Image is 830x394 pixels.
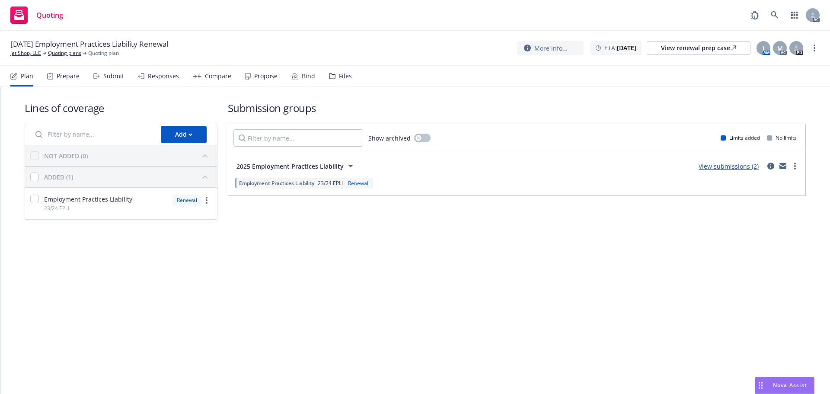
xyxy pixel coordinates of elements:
strong: [DATE] [617,44,636,52]
div: Plan [21,73,33,80]
h1: Lines of coverage [25,101,217,115]
div: No limits [767,134,797,141]
a: View renewal prep case [647,41,750,55]
span: J [763,44,764,53]
a: Report a Bug [746,6,763,24]
span: More info... [534,44,568,53]
a: circleInformation [766,161,776,171]
div: Prepare [57,73,80,80]
a: Switch app [786,6,803,24]
div: Add [175,126,192,143]
a: Quoting plans [48,49,81,57]
div: ADDED (1) [44,173,73,182]
div: NOT ADDED (0) [44,151,88,160]
span: 23/24 EPLI [44,205,69,212]
div: Bind [302,73,315,80]
span: Nova Assist [773,381,807,389]
h1: Submission groups [228,101,806,115]
span: M [777,44,783,53]
div: Drag to move [755,377,766,394]
div: Renewal [346,179,370,187]
a: Quoting [7,3,67,27]
div: Renewal [172,195,201,205]
span: ETA : [604,43,636,52]
input: Filter by name... [30,126,156,143]
a: Jet Shop, LLC [10,49,41,57]
a: more [790,161,800,171]
span: [DATE] Employment Practices Liability Renewal [10,39,168,49]
div: Propose [254,73,278,80]
button: 2025 Employment Practices Liability [233,157,359,175]
a: Search [766,6,783,24]
div: Limits added [721,134,760,141]
a: View submissions (2) [699,162,759,170]
div: Submit [103,73,124,80]
a: mail [778,161,788,171]
div: View renewal prep case [661,42,736,54]
div: Responses [148,73,179,80]
a: more [809,43,820,53]
span: 2025 Employment Practices Liability [236,162,344,171]
a: more [201,195,212,205]
span: Employment Practices Liability [239,179,314,187]
button: Add [161,126,207,143]
div: Files [339,73,352,80]
span: Quoting plan [88,49,119,57]
button: ADDED (1) [44,170,212,184]
span: Quoting [36,12,63,19]
span: Show archived [368,134,411,143]
button: Nova Assist [755,377,814,394]
button: NOT ADDED (0) [44,149,212,163]
span: Employment Practices Liability [44,195,132,204]
div: Compare [205,73,231,80]
span: 23/24 EPLI [318,179,343,187]
button: More info... [517,41,584,55]
input: Filter by name... [233,129,363,147]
